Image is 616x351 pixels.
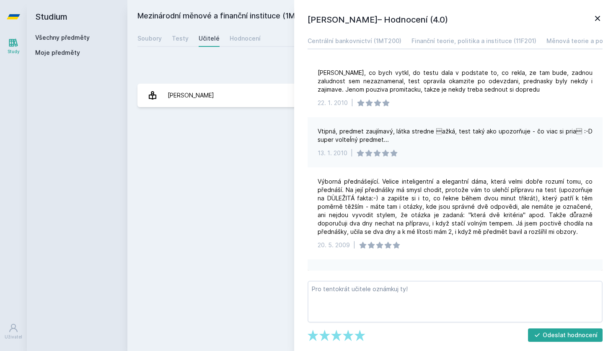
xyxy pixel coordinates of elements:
[230,34,261,43] div: Hodnocení
[172,30,189,47] a: Testy
[199,30,220,47] a: Učitelé
[351,99,353,107] div: |
[168,87,214,104] div: [PERSON_NAME]
[172,34,189,43] div: Testy
[137,30,162,47] a: Soubory
[35,49,80,57] span: Moje předměty
[2,33,25,59] a: Study
[5,334,22,340] div: Uživatel
[318,69,593,94] div: [PERSON_NAME], co bych vytkl, do testu dala v podstate to, co rekla, ze tam bude, zadnou zaludnos...
[8,49,20,55] div: Study
[199,34,220,43] div: Učitelé
[230,30,261,47] a: Hodnocení
[137,10,512,23] h2: Mezinárodní měnové a finanční instituce (1MT351)
[137,34,162,43] div: Soubory
[318,99,348,107] div: 22. 1. 2010
[2,319,25,344] a: Uživatel
[137,84,606,107] a: [PERSON_NAME] 9 hodnocení 4.0
[35,34,90,41] a: Všechny předměty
